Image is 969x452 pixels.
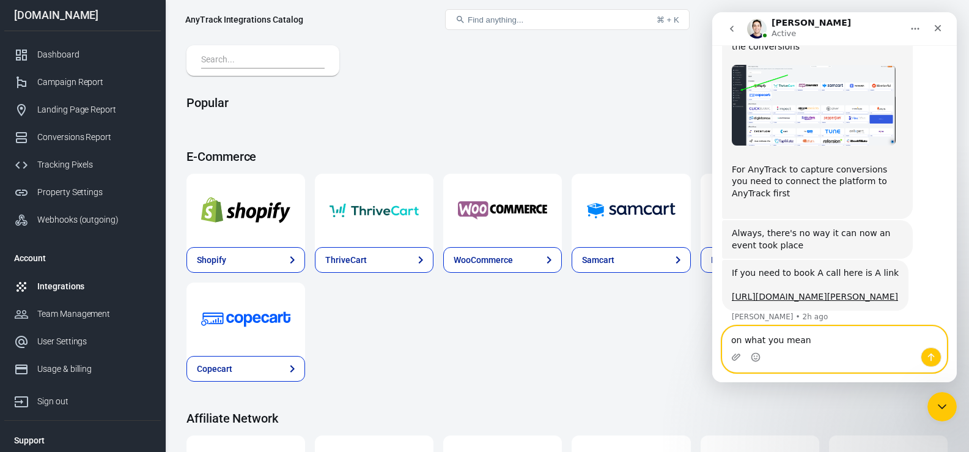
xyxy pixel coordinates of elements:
a: Campaign Report [4,69,161,96]
a: Tracking Pixels [4,151,161,179]
div: If you need to book A call here is A link [20,255,186,291]
iframe: Intercom live chat [712,12,957,382]
div: Samcart [582,254,614,267]
a: Sign out [930,5,959,34]
a: Usage & billing [4,355,161,383]
a: Webhooks (outgoing) [4,206,161,234]
div: Funnelish [711,254,750,267]
a: Property Settings [4,179,161,206]
a: User Settings [4,328,161,355]
div: [PERSON_NAME] • 2h ago [20,301,116,308]
div: Conversions Report [37,131,151,144]
div: Landing Page Report [37,103,151,116]
div: AnyTrack Integrations Catalog [185,13,303,26]
h4: E-Commerce [186,149,948,164]
div: ⌘ + K [657,15,679,24]
div: Usage & billing [37,363,151,376]
a: WooCommerce [443,174,562,247]
h4: Popular [186,95,948,110]
div: Jose says… [10,208,235,248]
div: Always, there's no way it can now an event took place [10,208,201,246]
a: ThriveCart [315,174,433,247]
iframe: Intercom live chat [927,392,957,421]
div: Campaign Report [37,76,151,89]
div: Copecart [197,363,232,376]
a: Funnelish [701,174,819,247]
div: If you need to book A call here is A link[URL][DOMAIN_NAME][PERSON_NAME][PERSON_NAME] • 2h ago [10,248,196,298]
button: Emoji picker [39,340,48,350]
a: Copecart [186,356,305,382]
input: Search... [201,53,320,69]
div: Jose says… [10,248,235,320]
div: Tracking Pixels [37,158,151,171]
a: ThriveCart [315,247,433,273]
div: ThriveCart [325,254,367,267]
div: Sign out [37,395,151,408]
a: Funnelish [701,247,819,273]
a: Integrations [4,273,161,300]
div: For AnyTrack to capture conversions you need to connect the platform to AnyTrack first ​ [20,139,191,199]
a: [URL][DOMAIN_NAME][PERSON_NAME] [20,280,186,289]
a: Dashboard [4,41,161,69]
button: Send a message… [208,335,229,355]
img: Samcart [586,188,676,232]
a: Sign out [4,383,161,415]
a: Samcart [572,247,690,273]
button: Upload attachment [19,340,29,350]
li: Account [4,243,161,273]
a: Shopify [186,247,305,273]
a: WooCommerce [443,247,562,273]
div: Team Management [37,308,151,320]
a: Conversions Report [4,124,161,151]
img: Shopify [201,188,290,232]
div: Always, there's no way it can now an event took place [20,215,191,239]
img: Copecart [201,297,290,341]
a: Team Management [4,300,161,328]
div: WooCommerce [454,254,512,267]
div: Integrations [37,280,151,293]
div: Shopify [197,254,226,267]
div: [DOMAIN_NAME] [4,10,161,21]
a: Landing Page Report [4,96,161,124]
div: Property Settings [37,186,151,199]
div: User Settings [37,335,151,348]
div: Webhooks (outgoing) [37,213,151,226]
img: WooCommerce [458,188,547,232]
a: Copecart [186,283,305,356]
span: Find anything... [468,15,523,24]
textarea: Message… [10,314,234,335]
img: ThriveCart [330,188,419,232]
h4: Affiliate Network [186,411,948,426]
button: Find anything...⌘ + K [445,9,690,30]
a: Samcart [572,174,690,247]
div: Dashboard [37,48,151,61]
a: Shopify [186,174,305,247]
